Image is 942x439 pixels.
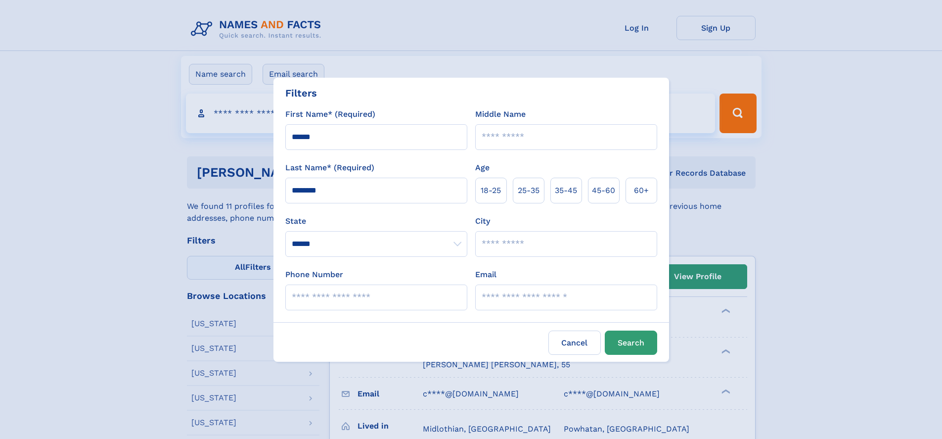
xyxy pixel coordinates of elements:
span: 60+ [634,185,649,196]
label: Middle Name [475,108,526,120]
button: Search [605,331,657,355]
span: 35‑45 [555,185,577,196]
label: Phone Number [285,269,343,281]
label: Email [475,269,496,281]
span: 18‑25 [481,185,501,196]
span: 45‑60 [592,185,615,196]
span: 25‑35 [518,185,539,196]
label: State [285,215,467,227]
label: Age [475,162,490,174]
label: City [475,215,490,227]
label: Cancel [548,331,601,355]
label: Last Name* (Required) [285,162,374,174]
label: First Name* (Required) [285,108,375,120]
div: Filters [285,86,317,100]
